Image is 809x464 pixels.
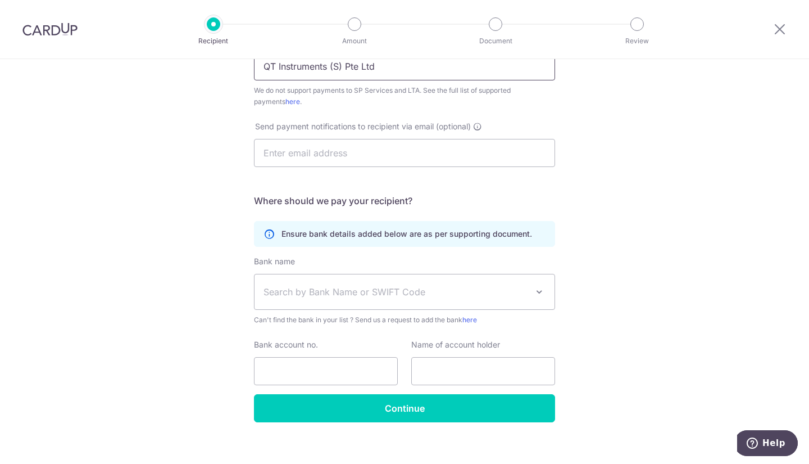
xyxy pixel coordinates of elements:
[281,228,532,240] p: Ensure bank details added below are as per supporting document.
[313,35,396,47] p: Amount
[254,139,555,167] input: Enter email address
[411,339,500,350] label: Name of account holder
[285,97,300,106] a: here
[22,22,78,36] img: CardUp
[254,339,318,350] label: Bank account no.
[254,256,295,267] label: Bank name
[254,394,555,422] input: Continue
[25,8,48,18] span: Help
[596,35,679,47] p: Review
[255,121,471,132] span: Send payment notifications to recipient via email (optional)
[254,314,555,326] span: Can't find the bank in your list ? Send us a request to add the bank
[254,194,555,208] h5: Where should we pay your recipient?
[462,316,477,324] a: here
[454,35,537,47] p: Document
[263,285,528,299] span: Search by Bank Name or SWIFT Code
[254,85,555,107] div: We do not support payments to SP Services and LTA. See the full list of supported payments .
[172,35,255,47] p: Recipient
[737,430,798,458] iframe: Opens a widget where you can find more information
